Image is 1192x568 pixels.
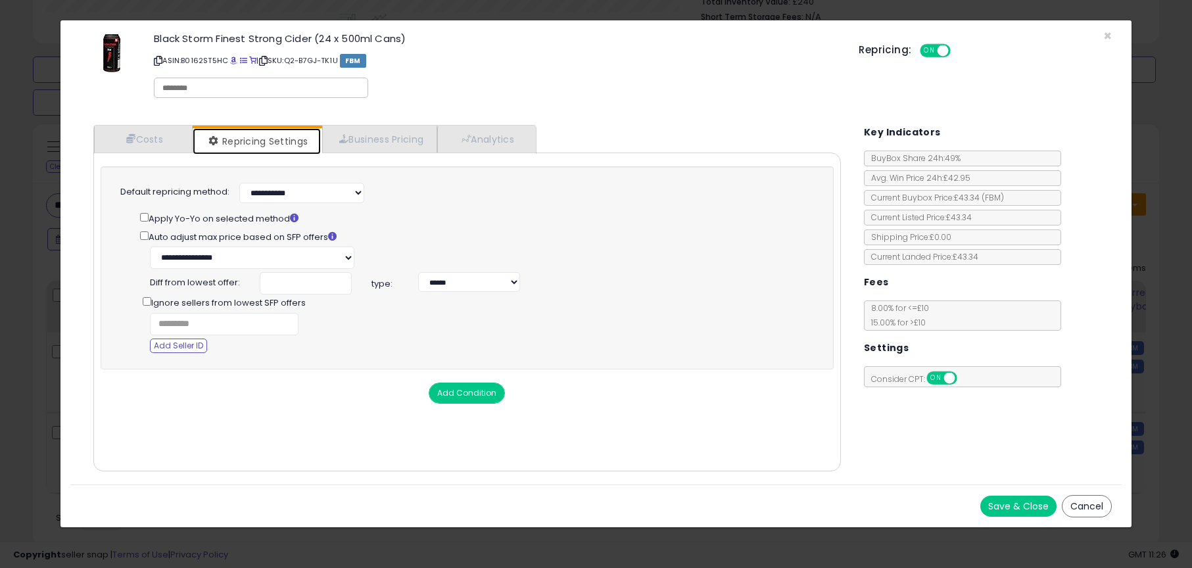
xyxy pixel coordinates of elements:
div: Ignore sellers from lowest SFP offers [130,295,477,310]
span: ON [928,373,944,384]
span: 15.00 % for > £10 [865,317,926,328]
span: 8.00 % for <= £10 [865,302,929,328]
a: Analytics [437,126,535,153]
span: Current Listed Price: £43.34 [865,212,972,223]
span: type: [362,278,417,291]
button: Cancel [1062,495,1112,517]
span: Consider CPT: [865,373,974,385]
span: ( FBM ) [982,192,1004,203]
span: Current Buybox Price: [865,192,1004,203]
h5: Settings [864,340,909,356]
span: Diff from lowest offer: [150,272,240,289]
button: Save & Close [980,496,1057,517]
a: Repricing Settings [193,128,322,154]
a: Business Pricing [322,126,437,153]
a: Your listing only [249,55,256,66]
button: Add Condition [429,383,505,404]
span: OFF [955,373,976,384]
label: Default repricing method: [120,186,229,199]
a: All offer listings [240,55,247,66]
span: OFF [948,45,969,57]
h5: Repricing: [859,45,911,55]
div: Auto adjust max price based on SFP offers [140,229,813,244]
a: Costs [94,126,193,153]
span: FBM [340,54,366,68]
span: £43.34 [954,192,1004,203]
button: Add Seller ID [150,339,207,353]
span: Current Landed Price: £43.34 [865,251,978,262]
span: Shipping Price: £0.00 [865,231,951,243]
span: BuyBox Share 24h: 49% [865,153,961,164]
span: Avg. Win Price 24h: £42.95 [865,172,970,183]
h3: Black Storm Finest Strong Cider (24 x 500ml Cans) [154,34,839,43]
img: 317XtJ5NiBL._SL60_.jpg [103,34,120,73]
h5: Key Indicators [864,124,941,141]
span: ON [921,45,938,57]
a: BuyBox page [230,55,237,66]
span: × [1103,26,1112,45]
h5: Fees [864,274,889,291]
div: Apply Yo-Yo on selected method [140,210,813,225]
p: ASIN: B0162ST5HC | SKU: Q2-B7GJ-TK1U [154,50,839,71]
